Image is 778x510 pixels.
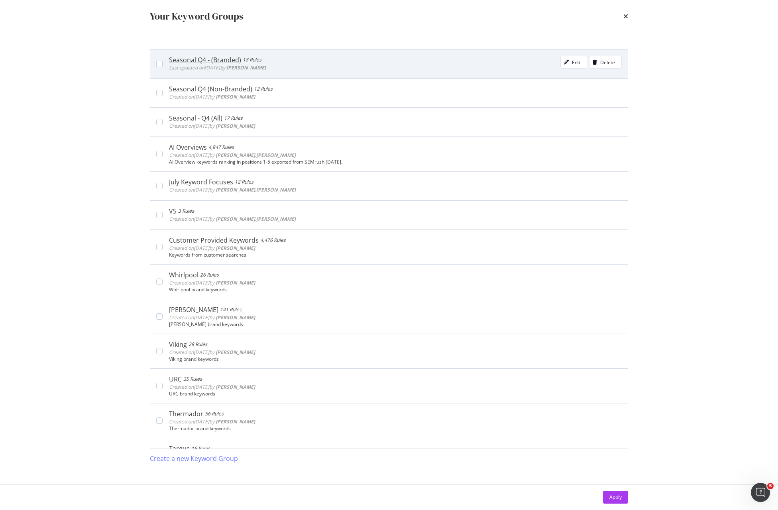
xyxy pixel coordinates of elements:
[16,168,134,176] div: Supported Bots
[243,56,261,64] div: 18 Rules
[216,279,255,286] b: [PERSON_NAME]
[100,13,116,29] img: Profile image for Renaud
[560,56,587,69] button: Edit
[220,306,242,314] div: 141 Rules
[191,445,210,453] div: 16 Rules
[767,483,774,489] span: 5
[169,356,622,362] div: Viking brand keywords
[169,159,622,165] div: AI Overview keywords ranking in positions 1-5 exported from SEMrush [DATE].
[183,375,202,383] div: 35 Rules
[216,245,255,251] b: [PERSON_NAME]
[254,85,273,93] div: 12 Rules
[16,238,143,246] h2: Education
[16,15,53,28] img: logo
[169,410,203,418] div: Thermador
[169,314,255,321] span: Created on [DATE] by
[169,64,266,71] span: Last updated on [DATE] by
[216,123,255,129] b: [PERSON_NAME]
[169,287,622,293] div: Whirlpool brand keywords
[169,279,255,286] span: Created on [DATE] by
[169,207,177,215] div: VS
[169,306,218,314] div: [PERSON_NAME]
[751,483,770,502] iframe: To enrich screen reader interactions, please activate Accessibility in Grammarly extension settings
[216,314,255,321] b: [PERSON_NAME]
[169,85,252,93] div: Seasonal Q4 (Non-Branded)
[169,271,198,279] div: Whirlpool
[572,59,580,66] div: Edit
[603,491,628,504] button: Apply
[216,383,255,390] b: [PERSON_NAME]
[16,84,143,97] p: How can we help?
[260,236,286,244] div: 4,476 Rules
[169,93,255,100] span: Created on [DATE] by
[189,340,207,348] div: 28 Rules
[235,178,253,186] div: 12 Rules
[169,178,233,186] div: July Keyword Focuses
[16,149,65,158] span: Search for help
[600,59,615,66] div: Delete
[106,249,159,281] button: Help
[589,56,622,69] button: Delete
[169,383,255,390] span: Created on [DATE] by
[8,107,151,138] div: Ask a questionAI Agent and team can help
[208,143,234,151] div: 4,847 Rules
[169,322,622,327] div: [PERSON_NAME] brand keywords
[169,215,296,222] span: Created on [DATE] by
[169,340,187,348] div: Viking
[18,269,35,275] span: Home
[169,236,259,244] div: Customer Provided Keywords
[169,245,255,251] span: Created on [DATE] by
[16,57,143,84] p: Hello [PERSON_NAME].
[150,454,238,463] div: Create a new Keyword Group
[12,179,148,194] div: Integrating Web Traffic Data
[16,197,134,206] div: Understanding AI Bot Data in Botify
[66,269,94,275] span: Messages
[85,13,101,29] img: Profile image for Jenny
[53,249,106,281] button: Messages
[169,349,255,356] span: Created on [DATE] by
[216,152,296,158] b: [PERSON_NAME].[PERSON_NAME]
[200,271,219,279] div: 26 Rules
[169,114,222,122] div: Seasonal - Q4 (All)
[12,145,148,161] button: Search for help
[16,182,134,191] div: Integrating Web Traffic Data
[169,186,296,193] span: Created on [DATE] by
[609,494,622,500] div: Apply
[216,418,255,425] b: [PERSON_NAME]
[169,445,190,453] div: Targus
[216,93,255,100] b: [PERSON_NAME]
[226,64,266,71] b: [PERSON_NAME]
[12,164,148,179] div: Supported Bots
[150,10,243,23] div: Your Keyword Groups
[137,13,151,27] div: Close
[169,123,255,129] span: Created on [DATE] by
[169,143,207,151] div: AI Overviews
[178,207,194,215] div: 3 Rules
[16,212,134,220] div: SmartIndex Overview
[169,152,296,158] span: Created on [DATE] by
[169,375,182,383] div: URC
[12,194,148,209] div: Understanding AI Bot Data in Botify
[169,252,622,258] div: Keywords from customer searches
[150,449,238,468] button: Create a new Keyword Group
[169,391,622,397] div: URC brand keywords
[16,114,134,123] div: Ask a question
[205,410,224,418] div: 56 Rules
[623,10,628,23] div: times
[169,418,255,425] span: Created on [DATE] by
[216,349,255,356] b: [PERSON_NAME]
[169,426,622,431] div: Thermador brand keywords
[224,114,243,122] div: 17 Rules
[216,186,296,193] b: [PERSON_NAME].[PERSON_NAME]
[16,123,134,131] div: AI Agent and team can help
[12,209,148,223] div: SmartIndex Overview
[169,56,241,64] div: Seasonal Q4 - (Branded)
[216,215,296,222] b: [PERSON_NAME].[PERSON_NAME]
[126,269,139,275] span: Help
[116,13,132,29] img: Profile image for Chiara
